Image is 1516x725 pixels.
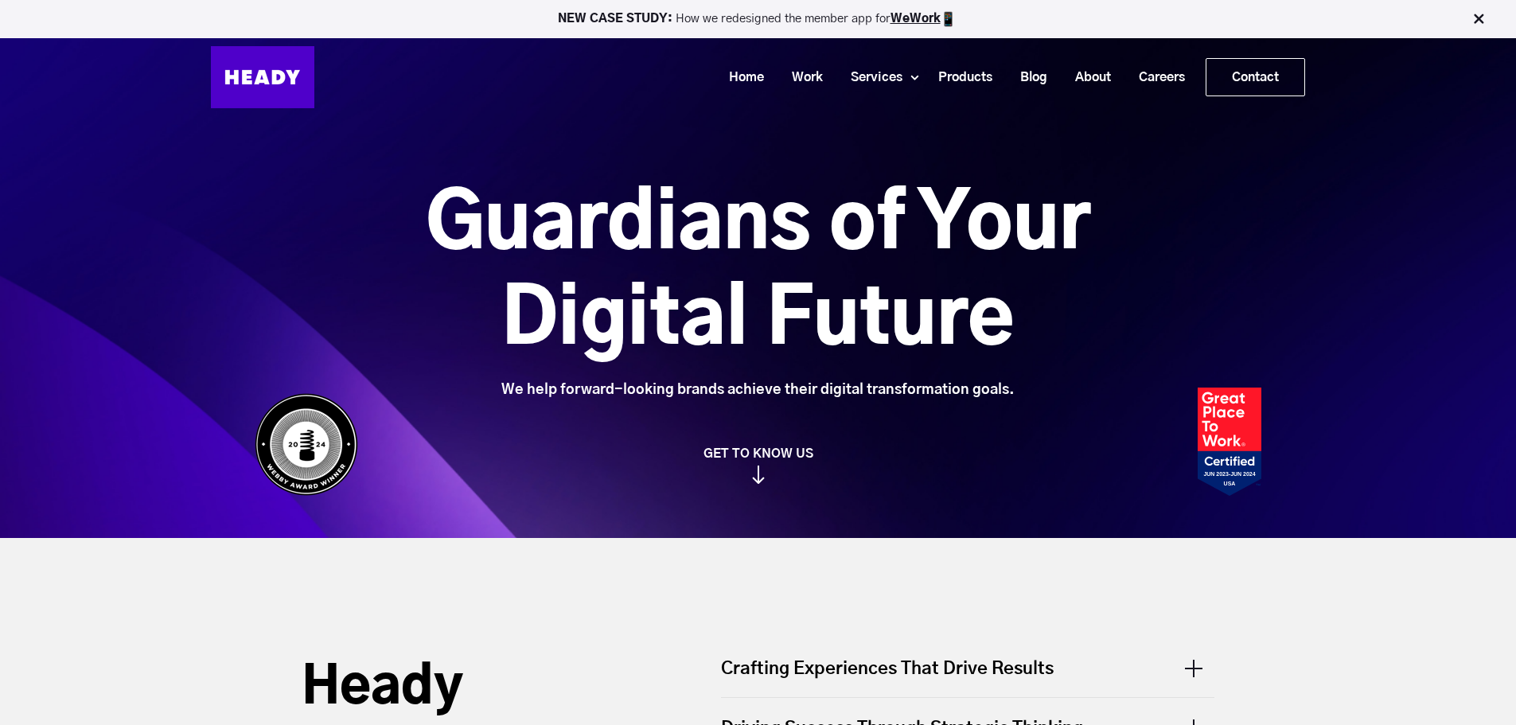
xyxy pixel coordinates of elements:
a: WeWork [891,13,941,25]
a: GET TO KNOW US [247,446,1269,484]
p: How we redesigned the member app for [7,11,1509,27]
a: Work [772,63,831,92]
div: We help forward-looking brands achieve their digital transformation goals. [337,381,1179,399]
img: Heady_Logo_Web-01 (1) [211,46,314,108]
h1: Guardians of Your Digital Future [337,177,1179,368]
a: Services [831,63,910,92]
img: arrow_down [752,466,765,484]
a: About [1055,63,1119,92]
div: Navigation Menu [330,58,1305,96]
a: Blog [1000,63,1055,92]
img: Heady_2023_Certification_Badge [1198,388,1261,496]
a: Contact [1206,59,1304,95]
a: Home [709,63,772,92]
img: app emoji [941,11,957,27]
img: Close Bar [1471,11,1487,27]
a: Careers [1119,63,1193,92]
a: Products [918,63,1000,92]
div: Crafting Experiences That Drive Results [721,657,1214,697]
strong: NEW CASE STUDY: [558,13,676,25]
img: Heady_WebbyAward_Winner-4 [255,393,358,496]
